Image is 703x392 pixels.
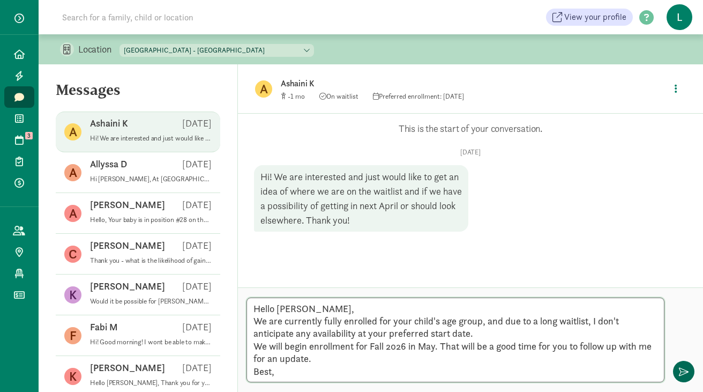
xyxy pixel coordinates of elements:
figure: K [64,368,81,385]
span: On waitlist [319,92,358,101]
p: This is the start of your conversation. [254,122,687,135]
span: 3 [25,132,33,139]
p: Hi! We are interested and just would like to get an idea of where we are on the waitlist and if w... [90,134,212,143]
input: Search for a family, child or location [56,6,356,28]
h5: Messages [39,82,237,107]
p: Ashaini K [281,76,618,91]
p: [PERSON_NAME] [90,198,165,211]
p: [PERSON_NAME] [90,280,165,293]
p: [DATE] [182,361,212,374]
p: [DATE] [182,321,212,334]
p: Thank you - what is the likelihood of gaining a spot by end of 2025? Is there anything else we ca... [90,256,212,265]
figure: K [64,286,81,304]
p: Hello [PERSON_NAME], Thank you for your interest at [GEOGRAPHIC_DATA]. It's not an exact time. Th... [90,379,212,387]
div: Hi! We are interested and just would like to get an idea of where we are on the waitlist and if w... [254,165,468,232]
figure: A [64,164,81,181]
figure: A [64,123,81,140]
p: Location [78,43,119,56]
span: -1 [288,92,305,101]
p: Hi! Good morning! I wont be able to make it [DATE] to the tour. Would it be possible to reschedule? [90,338,212,346]
figure: C [64,246,81,263]
p: Would it be possible for [PERSON_NAME] and I to do a brief in person tour sometime soon? [90,297,212,306]
p: Hi [PERSON_NAME], At [GEOGRAPHIC_DATA] we only offer full-time care. The monthly tuition is $2,55... [90,175,212,183]
p: [DATE] [182,198,212,211]
span: View your profile [564,11,626,24]
p: [PERSON_NAME] [90,239,165,252]
span: L [667,4,692,30]
a: 3 [4,129,34,151]
figure: F [64,327,81,344]
p: Hello, Your baby is in position #28 on the general waitlist for the Infant classroom for [DATE]. ... [90,216,212,224]
figure: A [255,80,272,98]
p: [DATE] [182,117,212,130]
span: Preferred enrollment: [DATE] [373,92,464,101]
figure: A [64,205,81,222]
p: [DATE] [182,280,212,293]
p: Ashaini K [90,117,128,130]
p: [DATE] [182,158,212,171]
a: View your profile [546,9,633,26]
p: [PERSON_NAME] [90,361,165,374]
p: Fabi M [90,321,118,334]
p: Allyssa D [90,158,127,171]
p: [DATE] [182,239,212,252]
p: [DATE] [254,148,687,157]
